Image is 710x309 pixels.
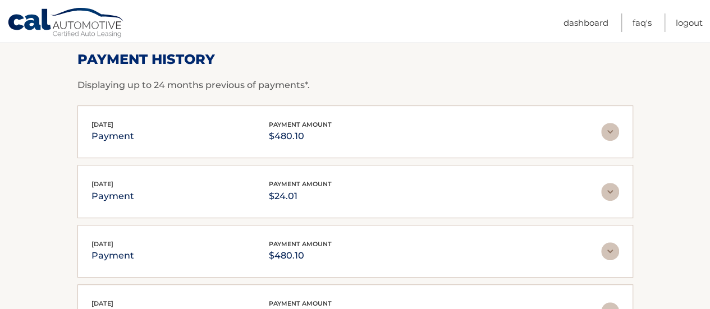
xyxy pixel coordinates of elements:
[269,248,332,264] p: $480.10
[601,183,619,201] img: accordion-rest.svg
[91,240,113,248] span: [DATE]
[269,121,332,128] span: payment amount
[91,180,113,188] span: [DATE]
[91,248,134,264] p: payment
[269,128,332,144] p: $480.10
[77,79,633,92] p: Displaying up to 24 months previous of payments*.
[77,51,633,68] h2: Payment History
[91,188,134,204] p: payment
[601,123,619,141] img: accordion-rest.svg
[601,242,619,260] img: accordion-rest.svg
[633,13,652,32] a: FAQ's
[676,13,703,32] a: Logout
[269,188,332,204] p: $24.01
[269,240,332,248] span: payment amount
[7,7,125,40] a: Cal Automotive
[269,299,332,307] span: payment amount
[564,13,608,32] a: Dashboard
[91,299,113,307] span: [DATE]
[269,180,332,188] span: payment amount
[91,121,113,128] span: [DATE]
[91,128,134,144] p: payment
